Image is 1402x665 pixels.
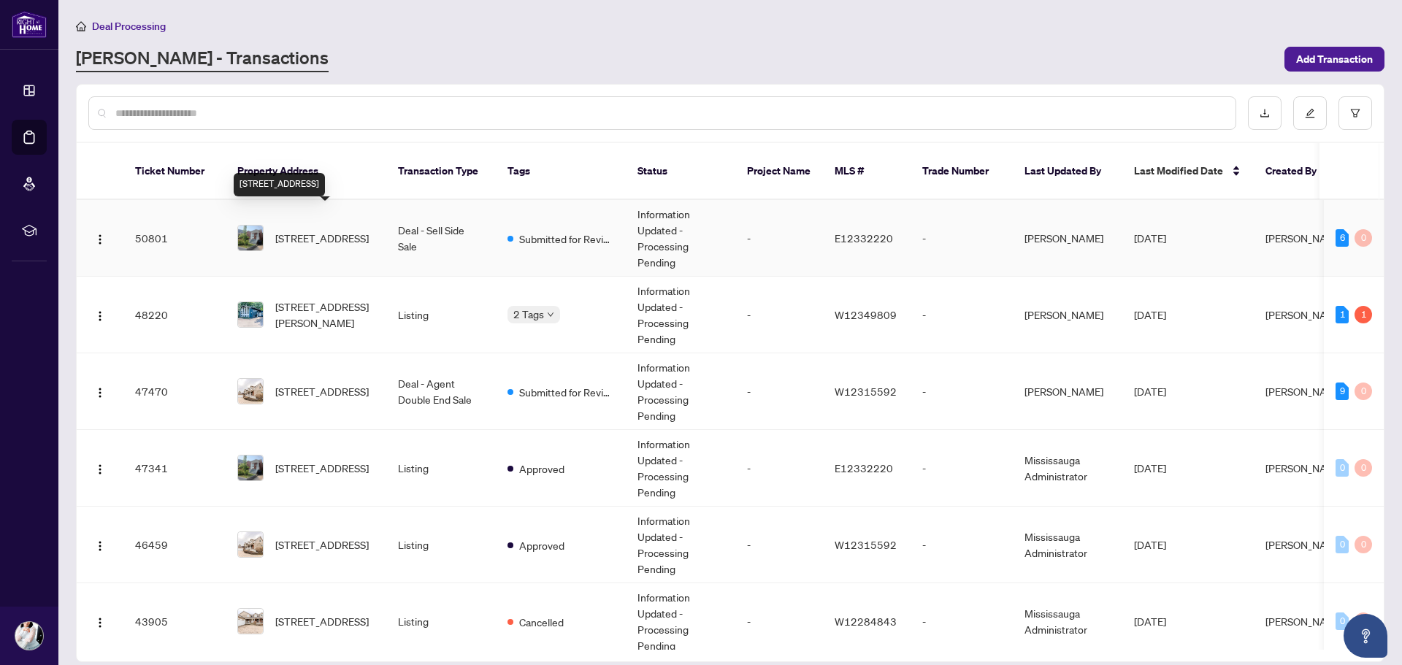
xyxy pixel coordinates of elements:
button: Logo [88,610,112,633]
div: 0 [1336,536,1349,553]
span: Submitted for Review [519,231,614,247]
span: filter [1350,108,1360,118]
span: [DATE] [1134,461,1166,474]
td: [PERSON_NAME] [1013,200,1122,277]
button: edit [1293,96,1327,130]
td: - [735,277,823,353]
td: Mississauga Administrator [1013,507,1122,583]
span: [STREET_ADDRESS] [275,537,369,553]
button: Logo [88,456,112,480]
div: 0 [1336,612,1349,630]
img: Logo [94,617,106,629]
div: 1 [1336,306,1349,323]
span: [DATE] [1134,615,1166,628]
th: Ticket Number [123,143,226,200]
span: W12284843 [835,615,897,628]
span: [DATE] [1134,308,1166,321]
div: 6 [1336,229,1349,247]
img: Logo [94,234,106,245]
img: Logo [94,310,106,322]
a: [PERSON_NAME] - Transactions [76,46,329,72]
td: 50801 [123,200,226,277]
span: [STREET_ADDRESS] [275,613,369,629]
span: Deal Processing [92,20,166,33]
td: Information Updated - Processing Pending [626,430,735,507]
td: - [911,277,1013,353]
span: [STREET_ADDRESS] [275,383,369,399]
span: [PERSON_NAME] [1265,461,1344,474]
td: Deal - Agent Double End Sale [386,353,496,430]
th: Last Updated By [1013,143,1122,200]
td: - [735,353,823,430]
span: edit [1305,108,1315,118]
div: 0 [1355,383,1372,400]
td: Information Updated - Processing Pending [626,200,735,277]
button: Logo [88,226,112,250]
th: Created By [1254,143,1341,200]
button: Logo [88,533,112,556]
td: - [911,583,1013,660]
img: Logo [94,464,106,475]
td: - [911,430,1013,507]
span: home [76,21,86,31]
span: W12315592 [835,538,897,551]
span: [STREET_ADDRESS] [275,230,369,246]
span: Approved [519,461,564,477]
span: Cancelled [519,614,564,630]
span: [PERSON_NAME] [1265,615,1344,628]
button: Logo [88,380,112,403]
div: 0 [1336,459,1349,477]
img: Logo [94,387,106,399]
th: Transaction Type [386,143,496,200]
div: 0 [1355,612,1372,630]
span: [PERSON_NAME] [1265,308,1344,321]
td: - [911,507,1013,583]
th: Tags [496,143,626,200]
button: Logo [88,303,112,326]
span: download [1260,108,1270,118]
td: Listing [386,583,496,660]
img: thumbnail-img [238,455,263,480]
span: [STREET_ADDRESS] [275,460,369,476]
span: [DATE] [1134,538,1166,551]
td: [PERSON_NAME] [1013,353,1122,430]
div: 0 [1355,459,1372,477]
img: thumbnail-img [238,302,263,327]
img: thumbnail-img [238,379,263,404]
td: Information Updated - Processing Pending [626,507,735,583]
td: - [735,507,823,583]
span: [DATE] [1134,231,1166,245]
button: Add Transaction [1284,47,1384,72]
span: E12332220 [835,231,893,245]
span: down [547,311,554,318]
button: filter [1338,96,1372,130]
td: 47341 [123,430,226,507]
th: Project Name [735,143,823,200]
td: Listing [386,507,496,583]
td: [PERSON_NAME] [1013,277,1122,353]
span: W12315592 [835,385,897,398]
td: 48220 [123,277,226,353]
th: Status [626,143,735,200]
span: [STREET_ADDRESS][PERSON_NAME] [275,299,375,331]
td: Deal - Sell Side Sale [386,200,496,277]
button: download [1248,96,1282,130]
td: Mississauga Administrator [1013,430,1122,507]
button: Open asap [1344,614,1387,658]
span: Submitted for Review [519,384,614,400]
td: Listing [386,430,496,507]
td: Information Updated - Processing Pending [626,277,735,353]
div: 0 [1355,229,1372,247]
div: [STREET_ADDRESS] [234,173,325,196]
img: thumbnail-img [238,609,263,634]
img: Profile Icon [15,622,43,650]
div: 9 [1336,383,1349,400]
span: [PERSON_NAME] [1265,385,1344,398]
img: thumbnail-img [238,226,263,250]
td: - [735,430,823,507]
img: logo [12,11,47,38]
td: - [911,353,1013,430]
span: E12332220 [835,461,893,474]
img: Logo [94,540,106,552]
td: - [735,200,823,277]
